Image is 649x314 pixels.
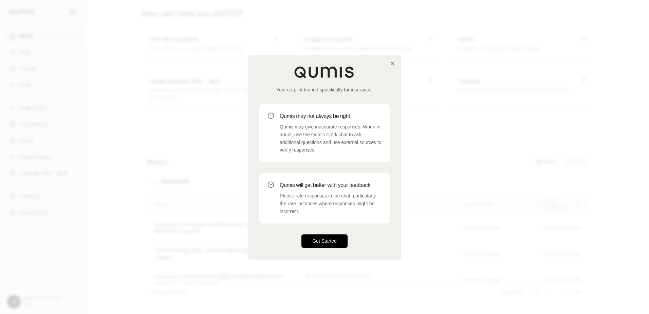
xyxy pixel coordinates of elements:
img: Qumis Logo [294,66,355,78]
p: Qumis may give inaccurate responses. When in doubt, use the Qumis Clerk chat to ask additional qu... [280,123,382,154]
h3: Qumis will get better with your feedback [280,181,382,189]
p: Please rate responses in the chat, particularly the rare instances where responses might be incor... [280,192,382,215]
h3: Qumis may not always be right [280,112,382,120]
button: Get Started [301,234,348,248]
p: Your co-pilot trained specifically for insurance. [259,86,390,93]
